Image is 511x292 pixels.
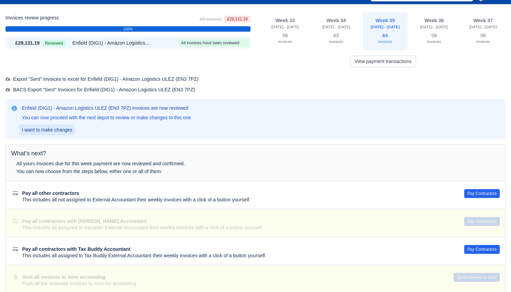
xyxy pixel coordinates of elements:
small: invoices [278,40,292,44]
div: Week 36 [416,18,453,24]
div: Week 35 [367,18,404,24]
span: Export "Sent" Invoices to excel for Enfield (DIG1) - Amazon Logistics ULEZ (EN3 7PZ) [5,76,199,82]
small: [DATE] - [DATE] [371,25,400,29]
div: You can now choose from the steps below, either one or all of them: [16,168,372,175]
div: Pay all other contractors [22,190,448,197]
div: This includes all assigned to Tax Buddy External Accountant their weekly invoices with a click of... [22,252,448,259]
div: Pay all contractors with Tax Buddy Accountant [22,246,448,253]
div: Week 37 [465,18,502,24]
a: I want to make changes [19,124,75,135]
h5: What's next? [11,150,500,157]
div: All yours invoices due for this week payment are now reviewed and confirmed. [16,160,372,168]
span: All invoices have been reviewed [181,41,240,45]
span: Reviewed [42,40,66,47]
div: 56 [465,31,502,46]
div: This includes all not assigned to External Accountant their weekly invoices with a click of a but... [22,197,448,203]
div: 64 [367,31,404,46]
small: invoices [378,40,392,44]
div: 100% [5,26,251,32]
small: invoices [427,40,441,44]
h6: Invoices review progress [5,15,59,21]
span: BACS Export "Sent" Invoices for Enfield (DIG1) - Amazon Logistics ULEZ (EN3 7PZ) [5,87,195,92]
div: 58 [265,31,306,46]
small: invoices [329,40,343,44]
a: View payment transactions [350,56,416,67]
div: 63 [318,31,355,46]
small: invoices [476,40,490,44]
div: Week 33 [265,18,306,24]
iframe: Chat Widget [477,259,511,292]
small: [DATE] - [DATE] [469,25,497,29]
p: You can now proceed with the next depot to review or make changes to this one [22,114,191,121]
div: Week 34 [318,18,355,24]
div: £29,131.19 [7,39,40,47]
small: (64 invoices) [200,17,222,21]
span: £29,131.19 [224,16,250,22]
button: Pay Contractors [464,189,500,198]
small: [DATE] - [DATE] [271,25,299,29]
div: 58 [416,31,453,46]
h3: Enfield (DIG1) - Amazon Logistics ULEZ (EN3 7PZ) invoices are now reviewed [22,105,191,111]
button: Pay Contractors [464,245,500,254]
small: [DATE] - [DATE] [420,25,448,29]
span: Enfield (DIG1) - Amazon Logistics ULEZ (EN3 7PZ) [72,39,151,47]
small: [DATE] - [DATE] [322,25,350,29]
